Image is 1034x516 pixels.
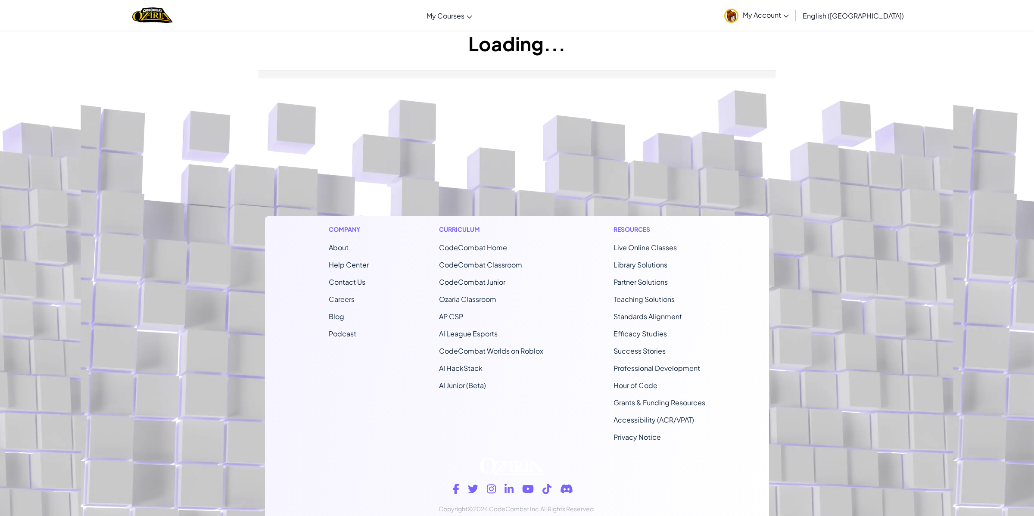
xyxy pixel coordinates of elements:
a: Standards Alignment [614,312,682,321]
img: avatar [724,9,738,23]
a: AP CSP [439,312,463,321]
a: Ozaria Classroom [439,295,496,304]
span: ©2024 CodeCombat Inc. [467,505,540,513]
a: Blog [329,312,344,321]
span: My Account [743,10,789,19]
a: Live Online Classes [614,243,677,252]
span: English ([GEOGRAPHIC_DATA]) [803,11,904,20]
h1: Company [329,225,369,234]
a: Grants & Funding Resources [614,398,705,407]
img: Ozaria logo [480,458,545,475]
span: Contact Us [329,277,365,286]
a: AI Junior (Beta) [439,381,486,390]
a: CodeCombat Junior [439,277,505,286]
a: My Courses [422,4,477,27]
a: CodeCombat Worlds on Roblox [439,346,543,355]
a: AI HackStack [439,364,483,373]
a: AI League Esports [439,329,498,338]
a: Ozaria by CodeCombat logo [132,6,172,24]
a: Library Solutions [614,260,667,269]
a: Help Center [329,260,369,269]
h1: Curriculum [439,225,543,234]
a: Teaching Solutions [614,295,675,304]
a: Careers [329,295,355,304]
span: All Rights Reserved. [540,505,595,513]
a: CodeCombat Classroom [439,260,522,269]
span: My Courses [427,11,464,20]
a: Hour of Code [614,381,657,390]
img: Home [132,6,172,24]
a: Privacy Notice [614,432,661,441]
a: About [329,243,349,252]
a: Success Stories [614,346,666,355]
span: CodeCombat Home [439,243,507,252]
span: Copyright [439,505,467,513]
a: My Account [720,2,793,29]
a: Accessibility (ACR/VPAT) [614,415,694,424]
h1: Resources [614,225,705,234]
a: Podcast [329,329,356,338]
a: Efficacy Studies [614,329,667,338]
a: Partner Solutions [614,277,668,286]
a: English ([GEOGRAPHIC_DATA]) [798,4,908,27]
a: Professional Development [614,364,700,373]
